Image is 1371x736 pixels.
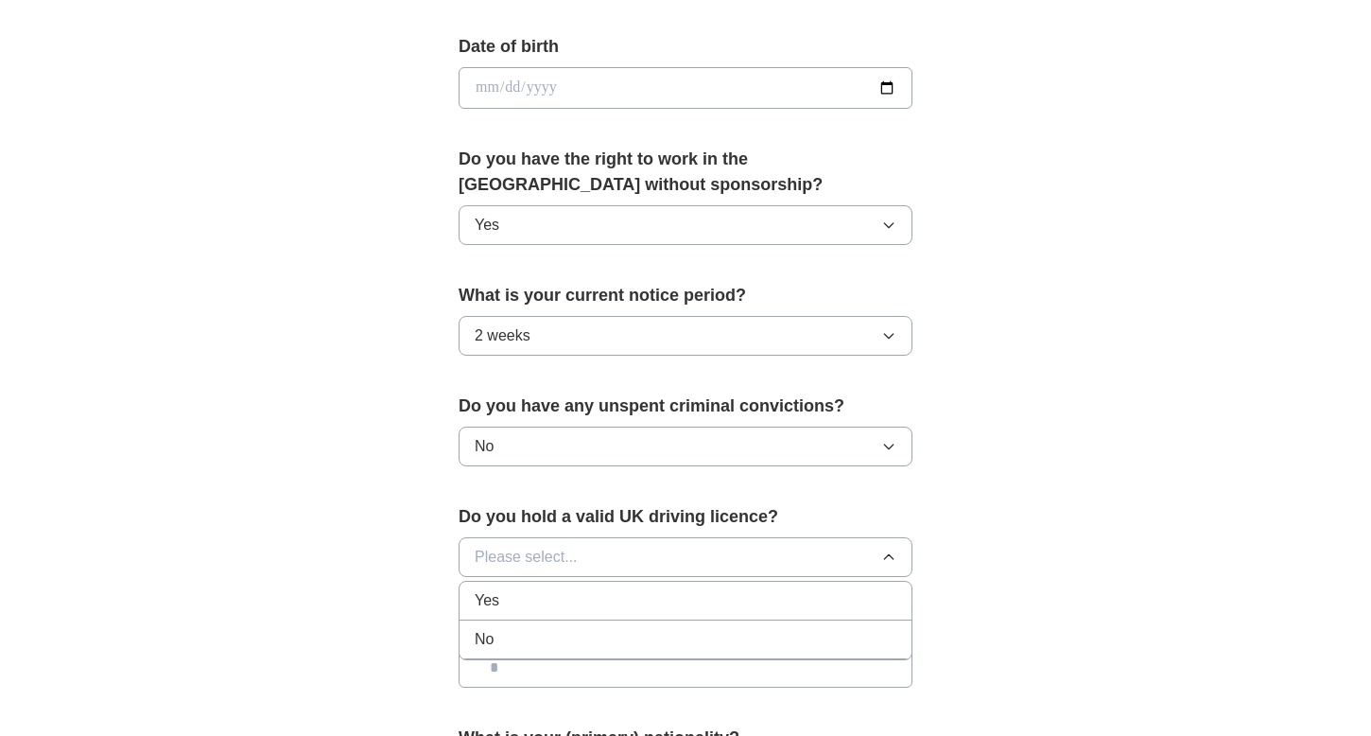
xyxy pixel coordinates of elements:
span: Yes [475,214,499,237]
span: Please select... [475,546,578,569]
button: No [459,427,912,466]
label: Date of birth [459,34,912,60]
label: Do you hold a valid UK driving licence? [459,504,912,530]
label: Do you have the right to work in the [GEOGRAPHIC_DATA] without sponsorship? [459,147,912,198]
button: Please select... [459,537,912,577]
button: 2 weeks [459,316,912,356]
span: No [475,435,494,458]
label: What is your current notice period? [459,283,912,308]
span: Yes [475,589,499,612]
button: Yes [459,205,912,245]
span: 2 weeks [475,324,530,347]
span: No [475,628,494,651]
label: Do you have any unspent criminal convictions? [459,394,912,419]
